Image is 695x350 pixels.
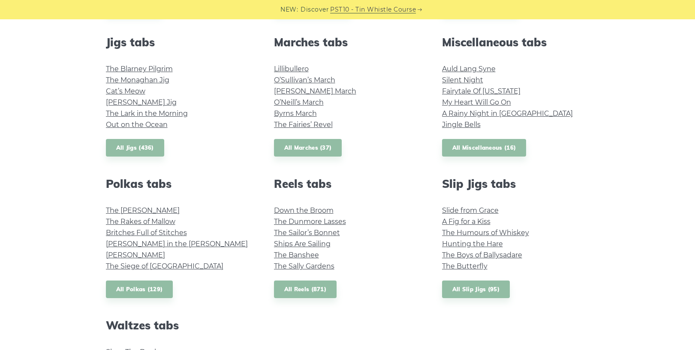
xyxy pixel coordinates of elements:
a: My Heart Will Go On [442,98,511,106]
a: The Fairies’ Revel [274,121,333,129]
a: All Polkas (129) [106,281,173,298]
h2: Marches tabs [274,36,421,49]
a: A Rainy Night in [GEOGRAPHIC_DATA] [442,109,573,118]
a: A Fig for a Kiss [442,217,490,226]
a: All Reels (871) [274,281,337,298]
a: O’Sullivan’s March [274,76,335,84]
a: [PERSON_NAME] Jig [106,98,177,106]
a: Slide from Grace [442,206,499,214]
h2: Polkas tabs [106,177,253,190]
a: PST10 - Tin Whistle Course [330,5,416,15]
h2: Miscellaneous tabs [442,36,590,49]
h2: Jigs tabs [106,36,253,49]
h2: Waltzes tabs [106,319,253,332]
a: The Banshee [274,251,319,259]
a: Hunting the Hare [442,240,503,248]
a: Auld Lang Syne [442,65,496,73]
span: NEW: [280,5,298,15]
a: The Blarney Pilgrim [106,65,173,73]
a: Jingle Bells [442,121,481,129]
a: [PERSON_NAME] March [274,87,356,95]
a: Silent Night [442,76,483,84]
a: The Rakes of Mallow [106,217,175,226]
a: Britches Full of Stitches [106,229,187,237]
a: The Butterfly [442,262,487,270]
a: The Monaghan Jig [106,76,169,84]
a: [PERSON_NAME] in the [PERSON_NAME] [106,240,248,248]
a: All Miscellaneous (16) [442,139,527,157]
a: Cat’s Meow [106,87,145,95]
span: Discover [301,5,329,15]
a: [PERSON_NAME] [106,251,165,259]
a: All Slip Jigs (95) [442,281,510,298]
a: The Sailor’s Bonnet [274,229,340,237]
a: The Lark in the Morning [106,109,188,118]
a: Ships Are Sailing [274,240,331,248]
a: Byrns March [274,109,317,118]
a: The Humours of Whiskey [442,229,529,237]
a: Down the Broom [274,206,334,214]
a: Out on the Ocean [106,121,168,129]
h2: Reels tabs [274,177,421,190]
a: The [PERSON_NAME] [106,206,180,214]
h2: Slip Jigs tabs [442,177,590,190]
a: The Dunmore Lasses [274,217,346,226]
a: The Siege of [GEOGRAPHIC_DATA] [106,262,223,270]
a: O’Neill’s March [274,98,324,106]
a: All Jigs (436) [106,139,164,157]
a: Lillibullero [274,65,309,73]
a: All Marches (37) [274,139,342,157]
a: Fairytale Of [US_STATE] [442,87,520,95]
a: The Boys of Ballysadare [442,251,522,259]
a: The Sally Gardens [274,262,334,270]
